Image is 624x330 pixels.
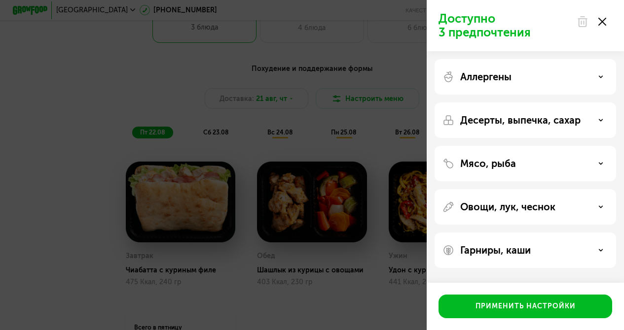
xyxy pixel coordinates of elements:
p: Овощи, лук, чеснок [460,201,555,213]
p: Мясо, рыба [460,158,516,169]
p: Аллергены [460,71,512,83]
button: Применить настройки [439,295,612,318]
p: Десерты, выпечка, сахар [460,114,581,126]
p: Доступно 3 предпочтения [439,12,571,39]
p: Гарниры, каши [460,244,531,256]
div: Применить настройки [476,301,576,311]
